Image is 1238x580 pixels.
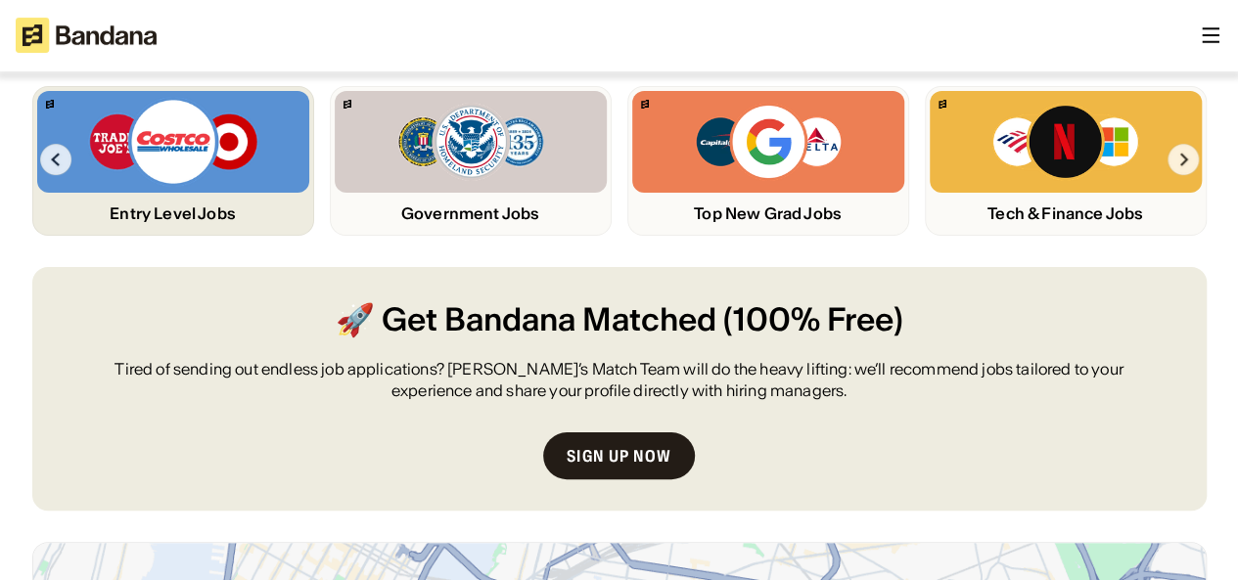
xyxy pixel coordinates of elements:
img: Bandana logo [939,100,946,109]
img: Bandana logo [641,100,649,109]
div: Tech & Finance Jobs [930,204,1202,223]
a: Bandana logoFBI, DHS, MWRD logosGovernment Jobs [330,86,612,236]
div: Entry Level Jobs [37,204,309,223]
a: Bandana logoTrader Joe’s, Costco, Target logosEntry Level Jobs [32,86,314,236]
img: Capital One, Google, Delta logos [694,103,843,181]
span: 🚀 Get Bandana Matched [336,298,716,342]
img: Bank of America, Netflix, Microsoft logos [991,103,1139,181]
a: Bandana logoBank of America, Netflix, Microsoft logosTech & Finance Jobs [925,86,1207,236]
div: Tired of sending out endless job applications? [PERSON_NAME]’s Match Team will do the heavy lifti... [79,358,1160,402]
span: (100% Free) [723,298,903,342]
div: Sign up now [567,448,671,464]
img: Bandana logotype [16,18,157,53]
img: Left Arrow [40,144,71,175]
img: Bandana logo [344,100,351,109]
img: Right Arrow [1168,144,1199,175]
div: Government Jobs [335,204,607,223]
img: Bandana logo [46,100,54,109]
img: Trader Joe’s, Costco, Target logos [87,97,257,187]
a: Bandana logoCapital One, Google, Delta logosTop New Grad Jobs [627,86,909,236]
a: Sign up now [543,432,695,479]
img: FBI, DHS, MWRD logos [396,103,545,181]
div: Top New Grad Jobs [632,204,904,223]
